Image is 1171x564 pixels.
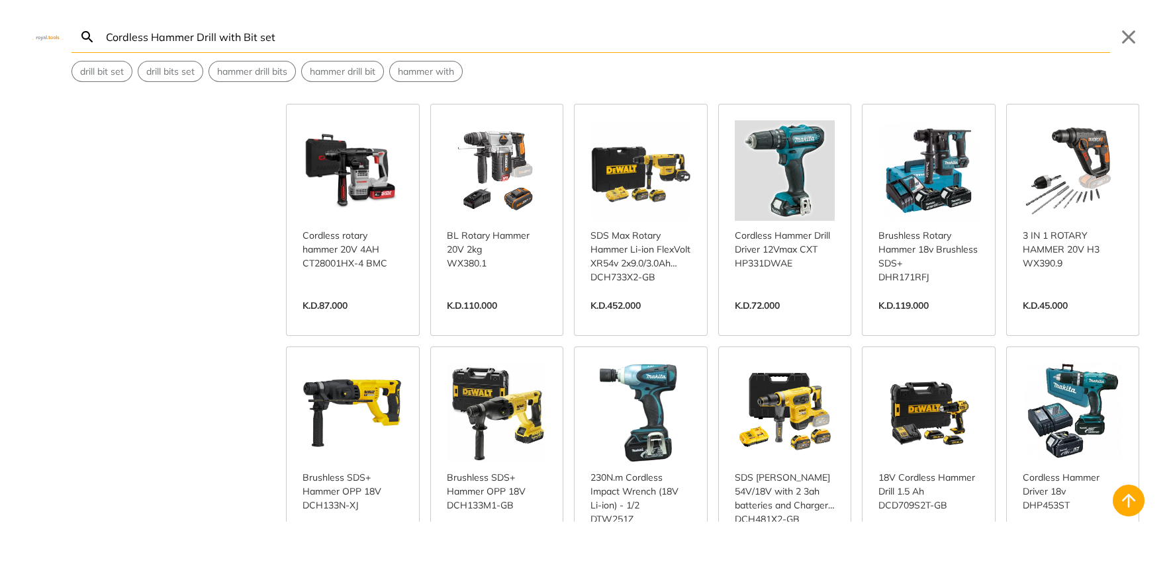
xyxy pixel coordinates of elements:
[209,61,296,82] div: Suggestion: hammer drill bits
[79,29,95,45] svg: Search
[72,61,132,81] button: Select suggestion: drill bit set
[398,65,454,79] span: hammer with
[1118,26,1139,48] button: Close
[302,61,383,81] button: Select suggestion: hammer drill bit
[103,21,1110,52] input: Search…
[32,34,64,40] img: Close
[80,65,124,79] span: drill bit set
[138,61,203,81] button: Select suggestion: drill bits set
[1118,490,1139,511] svg: Back to top
[390,61,462,81] button: Select suggestion: hammer with
[71,61,132,82] div: Suggestion: drill bit set
[146,65,195,79] span: drill bits set
[138,61,203,82] div: Suggestion: drill bits set
[1113,485,1145,516] button: Back to top
[217,65,287,79] span: hammer drill bits
[301,61,384,82] div: Suggestion: hammer drill bit
[310,65,375,79] span: hammer drill bit
[389,61,463,82] div: Suggestion: hammer with
[209,61,295,81] button: Select suggestion: hammer drill bits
